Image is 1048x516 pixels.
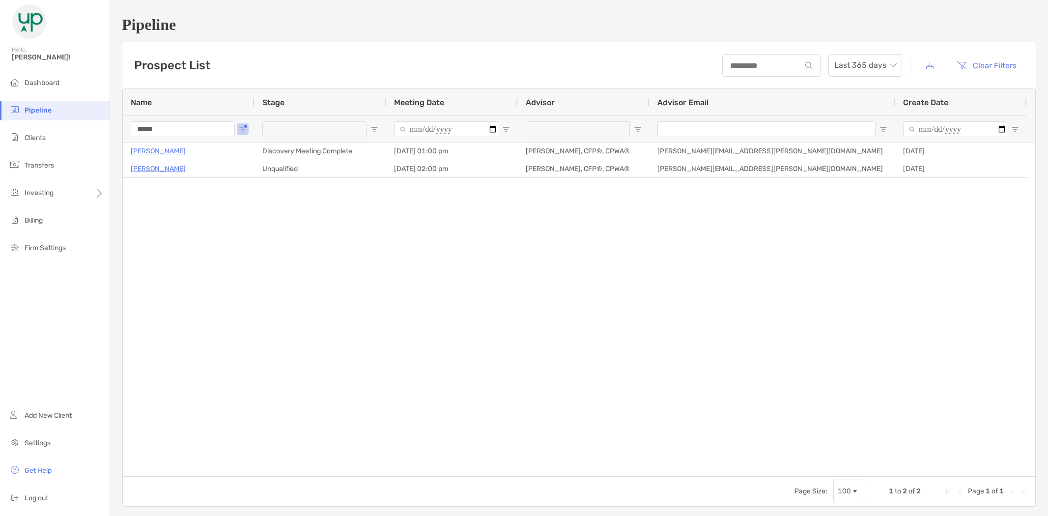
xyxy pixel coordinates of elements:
[657,121,876,137] input: Advisor Email Filter Input
[255,160,386,177] div: Unqualified
[895,487,901,495] span: to
[25,106,52,115] span: Pipeline
[805,62,813,69] img: input icon
[25,216,43,225] span: Billing
[9,104,21,115] img: pipeline icon
[895,160,1027,177] div: [DATE]
[25,161,54,170] span: Transfers
[25,466,52,475] span: Get Help
[999,487,1004,495] span: 1
[25,189,54,197] span: Investing
[889,487,893,495] span: 1
[650,160,895,177] div: [PERSON_NAME][EMAIL_ADDRESS][PERSON_NAME][DOMAIN_NAME]
[956,487,964,495] div: Previous Page
[1020,487,1027,495] div: Last Page
[991,487,998,495] span: of
[9,491,21,503] img: logout icon
[255,143,386,160] div: Discovery Meeting Complete
[903,487,907,495] span: 2
[25,244,66,252] span: Firm Settings
[9,186,21,198] img: investing icon
[25,79,59,87] span: Dashboard
[1008,487,1016,495] div: Next Page
[394,121,498,137] input: Meeting Date Filter Input
[9,76,21,88] img: dashboard icon
[879,125,887,133] button: Open Filter Menu
[12,4,47,39] img: Zoe Logo
[25,134,46,142] span: Clients
[502,125,510,133] button: Open Filter Menu
[1011,125,1019,133] button: Open Filter Menu
[9,131,21,143] img: clients icon
[386,160,518,177] div: [DATE] 02:00 pm
[9,436,21,448] img: settings icon
[386,143,518,160] div: [DATE] 01:00 pm
[370,125,378,133] button: Open Filter Menu
[134,58,210,72] h3: Prospect List
[25,411,72,420] span: Add New Client
[903,98,948,107] span: Create Date
[9,409,21,421] img: add_new_client icon
[794,487,827,495] div: Page Size:
[526,98,555,107] span: Advisor
[9,159,21,171] img: transfers icon
[131,98,152,107] span: Name
[131,121,235,137] input: Name Filter Input
[518,143,650,160] div: [PERSON_NAME], CFP®, CPWA®
[262,98,284,107] span: Stage
[657,98,708,107] span: Advisor Email
[968,487,984,495] span: Page
[12,53,104,61] span: [PERSON_NAME]!
[9,464,21,476] img: get-help icon
[650,143,895,160] div: [PERSON_NAME][EMAIL_ADDRESS][PERSON_NAME][DOMAIN_NAME]
[916,487,921,495] span: 2
[122,16,1036,34] h1: Pipeline
[131,163,186,175] a: [PERSON_NAME]
[131,145,186,157] a: [PERSON_NAME]
[986,487,990,495] span: 1
[834,55,896,76] span: Last 365 days
[9,214,21,226] img: billing icon
[394,98,444,107] span: Meeting Date
[25,494,48,502] span: Log out
[949,55,1024,76] button: Clear Filters
[25,439,51,447] span: Settings
[903,121,1007,137] input: Create Date Filter Input
[518,160,650,177] div: [PERSON_NAME], CFP®, CPWA®
[838,487,851,495] div: 100
[908,487,915,495] span: of
[944,487,952,495] div: First Page
[895,143,1027,160] div: [DATE]
[239,125,247,133] button: Open Filter Menu
[833,480,865,503] div: Page Size
[634,125,642,133] button: Open Filter Menu
[9,241,21,253] img: firm-settings icon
